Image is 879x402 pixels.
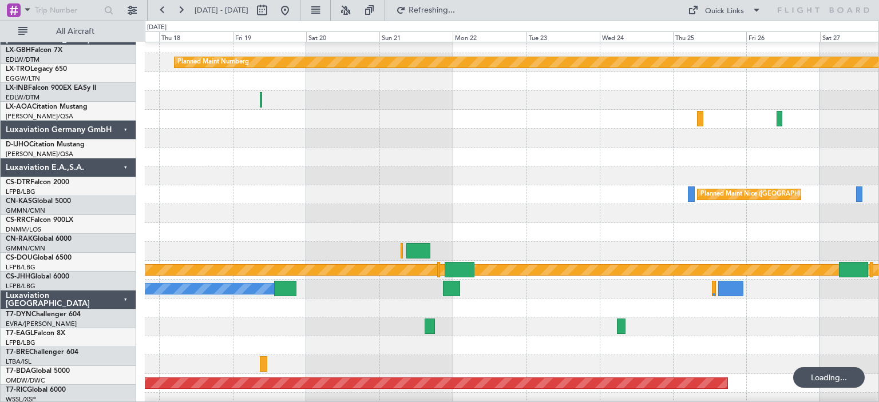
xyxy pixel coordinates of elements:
div: Tue 23 [526,31,600,42]
a: T7-EAGLFalcon 8X [6,330,65,337]
span: All Aircraft [30,27,121,35]
div: Quick Links [705,6,744,17]
a: CN-RAKGlobal 6000 [6,236,72,242]
div: Fri 26 [746,31,819,42]
a: LFPB/LBG [6,282,35,290]
a: [PERSON_NAME]/QSA [6,150,73,158]
a: LTBA/ISL [6,357,31,366]
div: Wed 24 [600,31,673,42]
a: EDLW/DTM [6,55,39,64]
span: T7-DYN [6,311,31,318]
a: EVRA/[PERSON_NAME] [6,320,77,328]
a: LX-GBHFalcon 7X [6,47,62,54]
button: All Aircraft [13,22,124,41]
a: EDLW/DTM [6,93,39,102]
a: LX-AOACitation Mustang [6,104,88,110]
a: CS-RRCFalcon 900LX [6,217,73,224]
a: T7-BDAGlobal 5000 [6,368,70,375]
span: CS-JHH [6,273,30,280]
div: Mon 22 [453,31,526,42]
button: Quick Links [682,1,767,19]
div: Sat 20 [306,31,379,42]
span: D-IJHO [6,141,29,148]
a: T7-BREChallenger 604 [6,349,78,356]
a: CS-DOUGlobal 6500 [6,254,72,261]
a: LFPB/LBG [6,188,35,196]
span: T7-BRE [6,349,29,356]
div: Thu 18 [159,31,232,42]
a: LFPB/LBG [6,339,35,347]
a: T7-RICGlobal 6000 [6,387,66,393]
span: LX-GBH [6,47,31,54]
a: CS-DTRFalcon 2000 [6,179,69,186]
a: LFPB/LBG [6,263,35,272]
a: EGGW/LTN [6,74,40,83]
div: Sun 21 [379,31,453,42]
a: CN-KASGlobal 5000 [6,198,71,205]
a: GMMN/CMN [6,206,45,215]
span: T7-BDA [6,368,31,375]
div: Fri 19 [233,31,306,42]
span: [DATE] - [DATE] [195,5,248,15]
span: T7-EAGL [6,330,34,337]
a: LX-INBFalcon 900EX EASy II [6,85,96,91]
span: LX-INB [6,85,28,91]
span: Refreshing... [408,6,456,14]
span: LX-AOA [6,104,32,110]
span: LX-TRO [6,66,30,73]
div: Planned Maint Nurnberg [177,54,249,71]
a: OMDW/DWC [6,376,45,385]
a: LX-TROLegacy 650 [6,66,67,73]
a: CS-JHHGlobal 6000 [6,273,69,280]
a: DNMM/LOS [6,225,41,234]
input: Trip Number [35,2,101,19]
div: Loading... [793,367,865,388]
a: GMMN/CMN [6,244,45,253]
span: CN-KAS [6,198,32,205]
span: CS-DOU [6,254,33,261]
span: CS-RRC [6,217,30,224]
button: Refreshing... [391,1,460,19]
span: CS-DTR [6,179,30,186]
span: T7-RIC [6,387,27,393]
a: D-IJHOCitation Mustang [6,141,85,148]
span: CN-RAK [6,236,33,242]
div: [DATE] [147,23,167,33]
a: T7-DYNChallenger 604 [6,311,81,318]
div: Thu 25 [673,31,746,42]
a: [PERSON_NAME]/QSA [6,112,73,121]
div: Planned Maint Nice ([GEOGRAPHIC_DATA]) [700,186,828,203]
